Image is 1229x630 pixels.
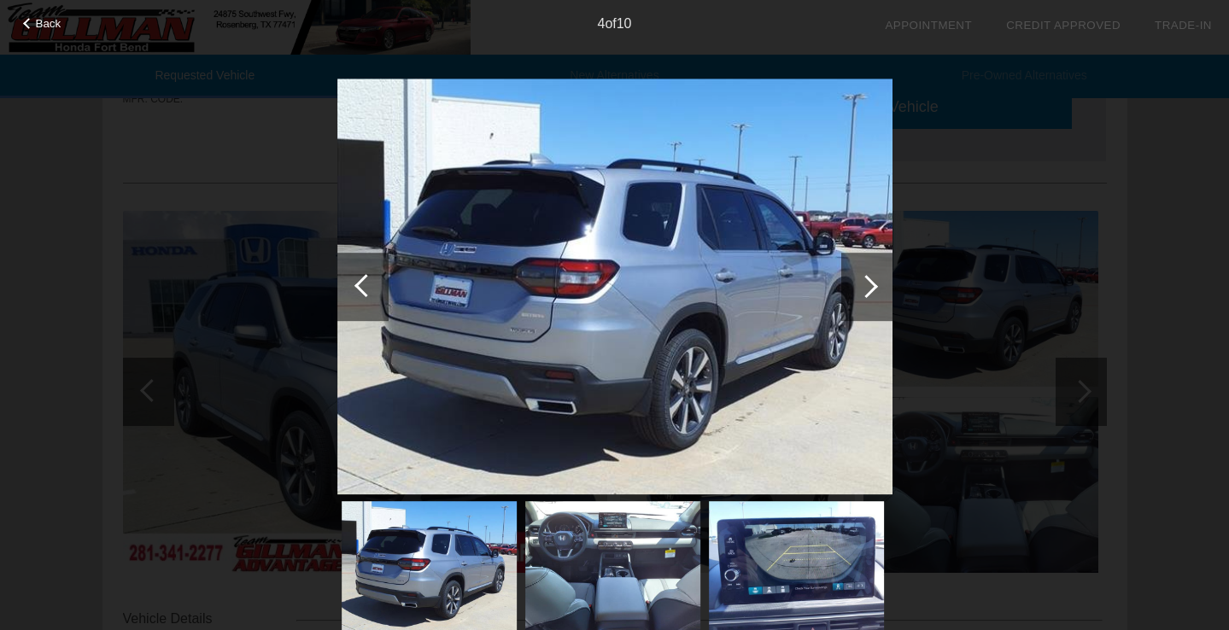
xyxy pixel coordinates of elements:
span: 10 [617,16,632,31]
a: Appointment [885,19,972,32]
img: d4bf6f450f844bcb96cbc0757408170c.jpg [337,79,892,495]
a: Trade-In [1155,19,1212,32]
span: 4 [597,16,605,31]
a: Credit Approved [1006,19,1121,32]
span: Back [36,17,61,30]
